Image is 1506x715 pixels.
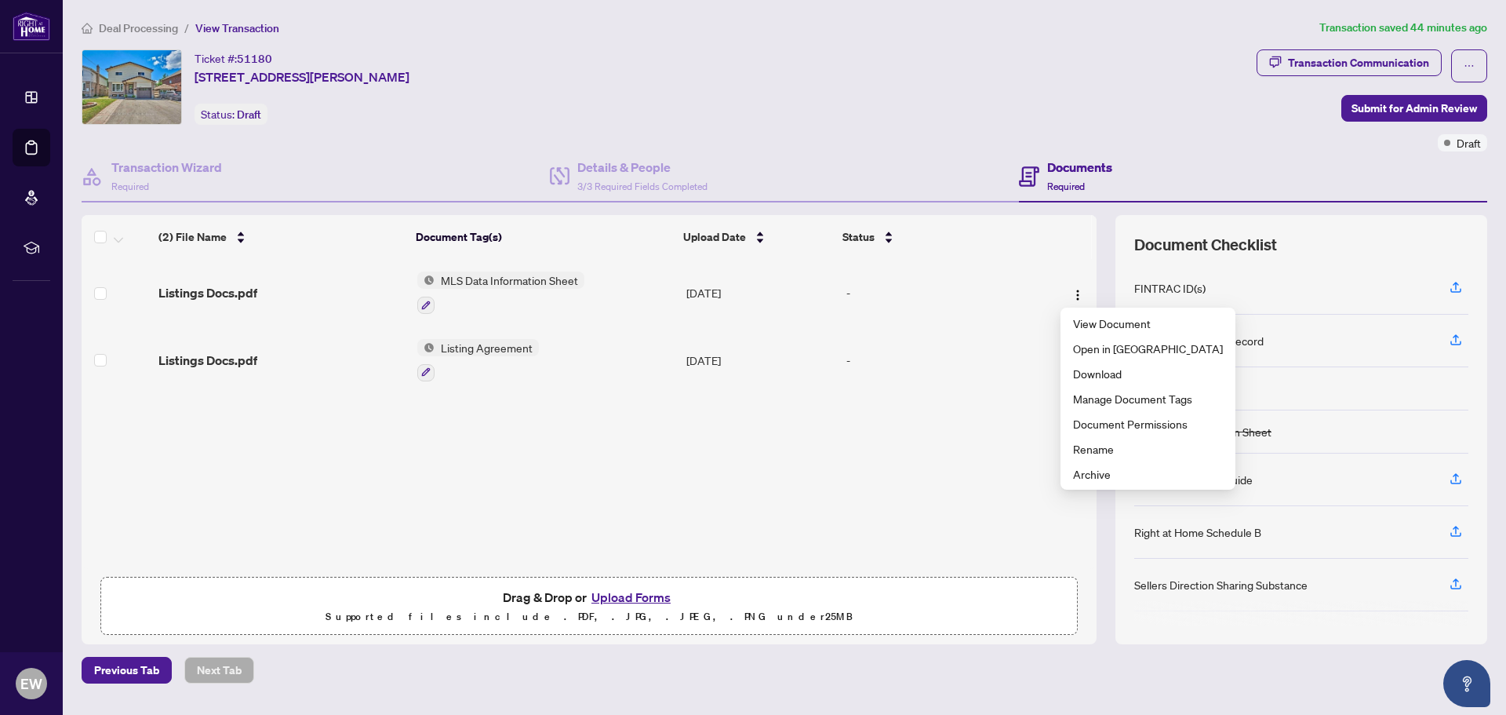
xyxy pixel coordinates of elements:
span: 51180 [237,52,272,66]
span: Document Permissions [1073,415,1223,432]
span: home [82,23,93,34]
span: (2) File Name [158,228,227,246]
div: Status: [195,104,267,125]
span: Drag & Drop or [503,587,675,607]
span: View Transaction [195,21,279,35]
button: Submit for Admin Review [1341,95,1487,122]
div: FINTRAC ID(s) [1134,279,1206,297]
span: Listings Docs.pdf [158,283,257,302]
h4: Transaction Wizard [111,158,222,177]
img: IMG-E12363823_1.jpg [82,50,181,124]
span: 3/3 Required Fields Completed [577,181,708,192]
th: Upload Date [677,215,836,259]
span: Listings Docs.pdf [158,351,257,370]
li: / [184,19,189,37]
p: Supported files include .PDF, .JPG, .JPEG, .PNG under 25 MB [111,607,1068,626]
span: Submit for Admin Review [1351,96,1477,121]
th: Document Tag(s) [409,215,677,259]
button: Transaction Communication [1257,49,1442,76]
h4: Details & People [577,158,708,177]
div: - [846,352,1034,369]
img: logo [13,12,50,41]
div: Right at Home Schedule B [1134,523,1261,541]
img: Status Icon [417,339,435,356]
span: Drag & Drop orUpload FormsSupported files include .PDF, .JPG, .JPEG, .PNG under25MB [101,578,1077,636]
span: ellipsis [1464,60,1475,71]
span: MLS Data Information Sheet [435,272,584,289]
td: [DATE] [680,259,840,326]
button: Logo [1065,280,1090,305]
span: Open in [GEOGRAPHIC_DATA] [1073,340,1223,357]
button: Next Tab [184,657,254,684]
span: View Document [1073,315,1223,332]
span: Draft [1457,134,1481,151]
span: Required [1047,181,1085,192]
div: Transaction Communication [1288,50,1429,75]
span: Previous Tab [94,658,159,683]
button: Status IconListing Agreement [417,339,539,381]
span: Draft [237,108,261,122]
span: Archive [1073,465,1223,483]
div: Sellers Direction Sharing Substance [1134,576,1308,593]
span: Upload Date [683,228,746,246]
span: Required [111,181,149,192]
th: (2) File Name [152,215,410,259]
th: Status [836,215,1035,259]
button: Previous Tab [82,657,172,684]
span: Manage Document Tags [1073,390,1223,407]
button: Status IconMLS Data Information Sheet [417,272,584,314]
article: Transaction saved 44 minutes ago [1319,19,1487,37]
td: [DATE] [680,326,840,394]
span: Download [1073,365,1223,382]
button: Open asap [1443,660,1490,707]
span: Deal Processing [99,21,178,35]
span: Status [842,228,875,246]
div: - [846,284,1034,301]
img: Status Icon [417,272,435,289]
div: Ticket #: [195,49,272,67]
span: Listing Agreement [435,339,539,356]
span: EW [20,673,42,695]
img: Logo [1071,289,1084,301]
span: [STREET_ADDRESS][PERSON_NAME] [195,67,409,86]
span: Rename [1073,440,1223,458]
h4: Documents [1047,158,1112,177]
span: Document Checklist [1134,234,1277,256]
button: Upload Forms [587,587,675,607]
